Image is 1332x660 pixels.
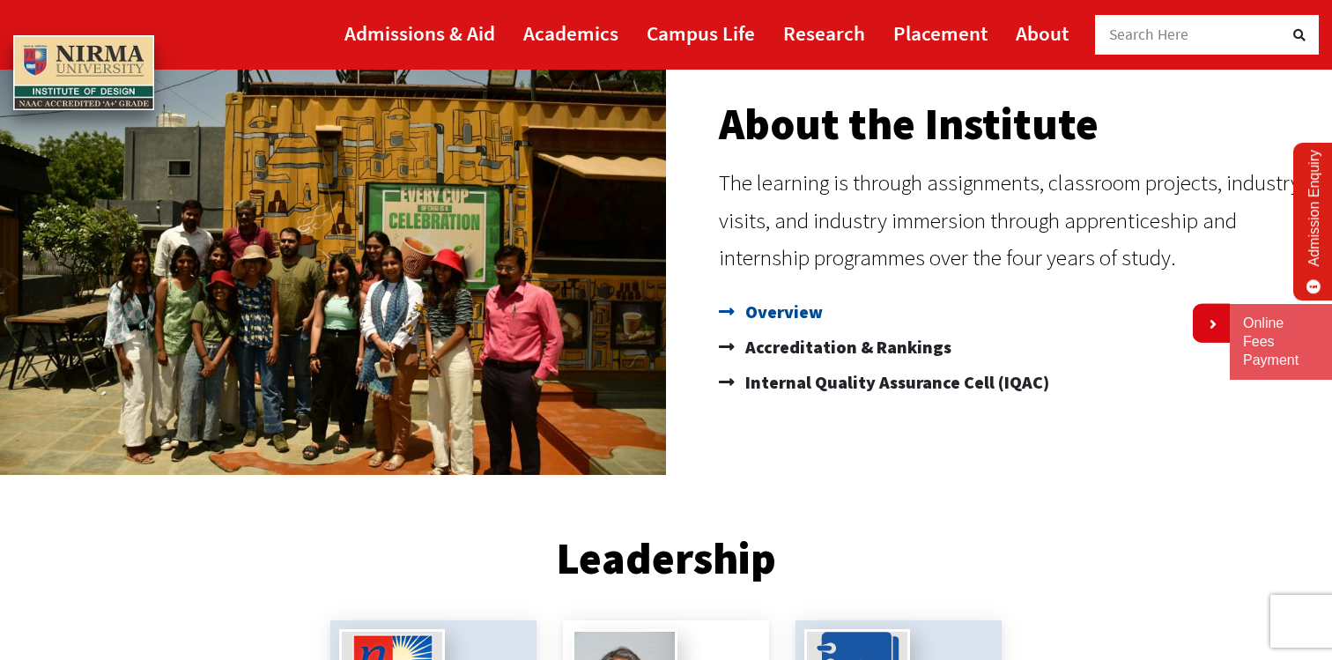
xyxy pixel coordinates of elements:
[173,537,1159,581] h2: Leadership
[719,330,1314,365] a: Accreditation & Rankings
[13,35,154,111] img: main_logo
[523,13,618,53] a: Academics
[893,13,988,53] a: Placement
[1016,13,1069,53] a: About
[1243,315,1319,369] a: Online Fees Payment
[1109,25,1189,44] span: Search Here
[741,330,951,365] span: Accreditation & Rankings
[741,365,1049,400] span: Internal Quality Assurance Cell (IQAC)
[647,13,755,53] a: Campus Life
[783,13,865,53] a: Research
[719,365,1314,400] a: Internal Quality Assurance Cell (IQAC)
[719,164,1314,277] div: The learning is through assignments, classroom projects, industry visits, and industry immersion ...
[719,294,1314,330] a: Overview
[344,13,495,53] a: Admissions & Aid
[741,294,823,330] span: Overview
[719,102,1314,146] h2: About the Institute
